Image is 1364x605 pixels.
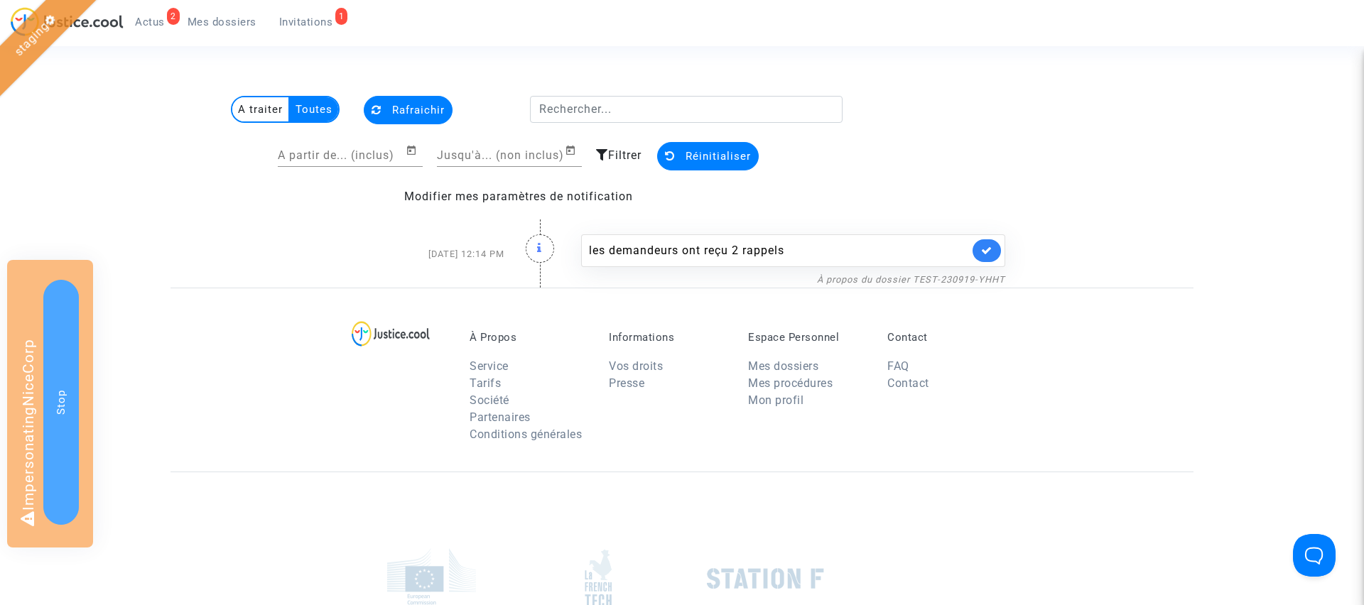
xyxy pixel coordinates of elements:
a: 1Invitations [268,11,345,33]
a: Conditions générales [470,427,582,441]
a: Presse [609,376,644,390]
a: Partenaires [470,410,531,424]
div: [DATE] 12:14 PM [348,220,515,288]
multi-toggle-item: A traiter [232,97,290,121]
p: Informations [609,331,727,344]
div: 1 [335,8,348,25]
p: Contact [887,331,1005,344]
a: Mes dossiers [748,359,818,373]
div: 2 [167,8,180,25]
a: Mon profil [748,393,803,407]
button: Réinitialiser [657,142,759,170]
span: Mes dossiers [188,16,256,28]
a: FAQ [887,359,909,373]
span: Invitations [279,16,333,28]
p: Espace Personnel [748,331,866,344]
a: Modifier mes paramètres de notification [404,190,633,203]
a: Service [470,359,509,373]
a: 2Actus [124,11,176,33]
span: Rafraichir [392,104,445,116]
p: À Propos [470,331,588,344]
a: Tarifs [470,376,501,390]
span: Réinitialiser [686,150,751,163]
img: jc-logo.svg [11,7,124,36]
iframe: Help Scout Beacon - Open [1293,534,1336,577]
button: Rafraichir [364,96,453,124]
a: staging [11,19,51,59]
div: Impersonating [7,260,93,547]
img: logo-lg.svg [352,321,431,347]
div: les demandeurs ont reçu 2 rappels [589,242,969,259]
a: Mes dossiers [176,11,268,33]
span: Actus [135,16,165,28]
a: À propos du dossier TEST-230919-YHHT [817,274,1005,285]
a: Mes procédures [748,376,833,390]
multi-toggle-item: Toutes [290,97,338,121]
span: Filtrer [608,148,642,162]
input: Rechercher... [530,96,843,123]
a: Vos droits [609,359,663,373]
a: Contact [887,376,929,390]
button: Open calendar [406,142,423,159]
img: stationf.png [707,568,824,589]
button: Open calendar [565,142,582,159]
button: Stop [43,280,79,525]
a: Société [470,393,509,407]
span: Stop [55,390,67,415]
